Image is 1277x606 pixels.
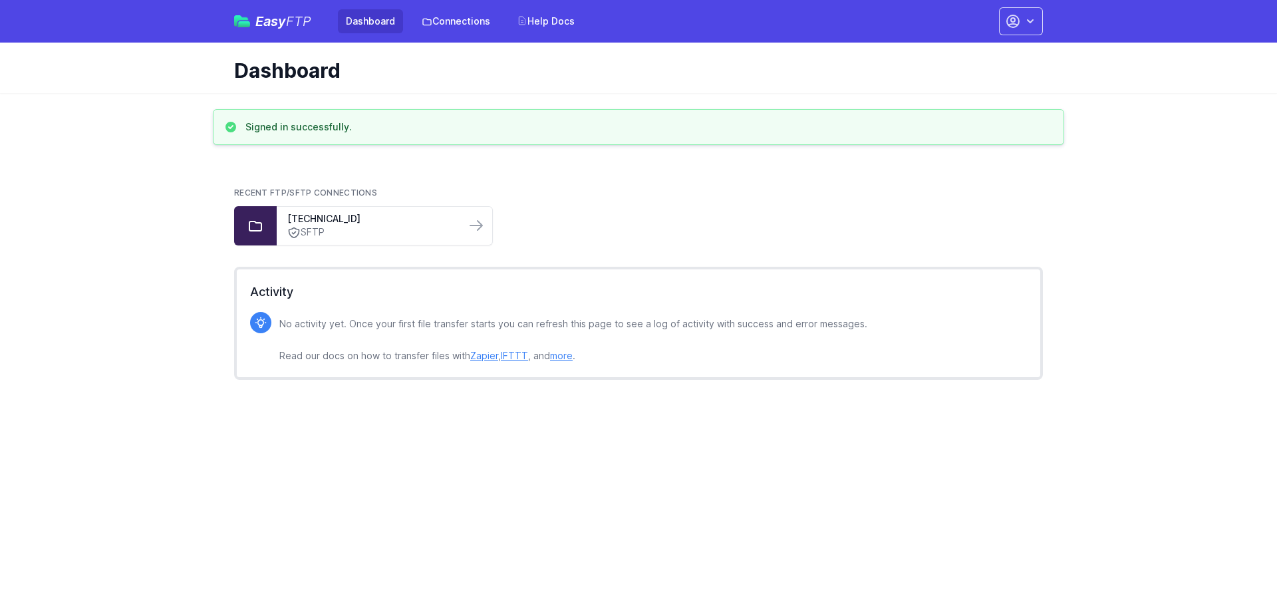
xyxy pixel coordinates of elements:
h3: Signed in successfully. [245,120,352,134]
a: Dashboard [338,9,403,33]
a: EasyFTP [234,15,311,28]
span: Easy [255,15,311,28]
a: Zapier [470,350,498,361]
h2: Recent FTP/SFTP Connections [234,188,1043,198]
h1: Dashboard [234,59,1032,82]
a: Connections [414,9,498,33]
a: IFTTT [501,350,528,361]
a: more [550,350,573,361]
a: SFTP [287,226,455,239]
h2: Activity [250,283,1027,301]
span: FTP [286,13,311,29]
img: easyftp_logo.png [234,15,250,27]
p: No activity yet. Once your first file transfer starts you can refresh this page to see a log of a... [279,316,867,364]
a: [TECHNICAL_ID] [287,212,455,226]
a: Help Docs [509,9,583,33]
